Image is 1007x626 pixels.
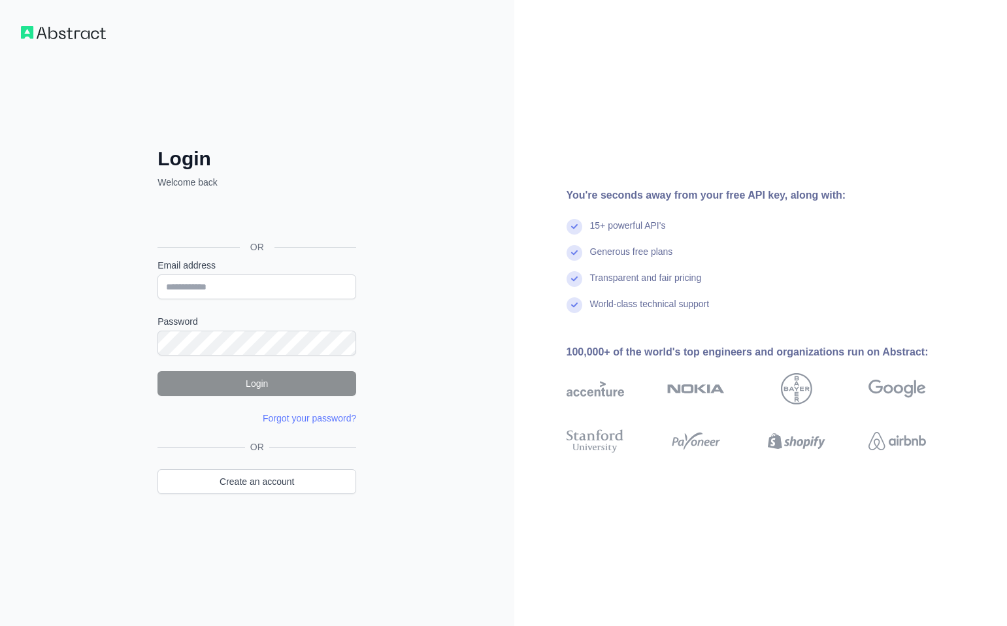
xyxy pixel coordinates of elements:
iframe: Sign in with Google Button [151,203,360,232]
img: accenture [567,373,624,404]
p: Welcome back [157,176,356,189]
img: airbnb [868,427,926,455]
img: Workflow [21,26,106,39]
a: Create an account [157,469,356,494]
label: Password [157,315,356,328]
img: check mark [567,297,582,313]
img: nokia [667,373,725,404]
img: check mark [567,245,582,261]
h2: Login [157,147,356,171]
img: payoneer [667,427,725,455]
img: shopify [768,427,825,455]
a: Forgot your password? [263,413,356,423]
div: 100,000+ of the world's top engineers and organizations run on Abstract: [567,344,968,360]
img: bayer [781,373,812,404]
img: check mark [567,271,582,287]
img: stanford university [567,427,624,455]
div: 15+ powerful API's [590,219,666,245]
span: OR [240,240,274,254]
div: World-class technical support [590,297,710,323]
button: Login [157,371,356,396]
img: google [868,373,926,404]
div: You're seconds away from your free API key, along with: [567,188,968,203]
img: check mark [567,219,582,235]
div: Generous free plans [590,245,673,271]
span: OR [245,440,269,453]
label: Email address [157,259,356,272]
div: Transparent and fair pricing [590,271,702,297]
